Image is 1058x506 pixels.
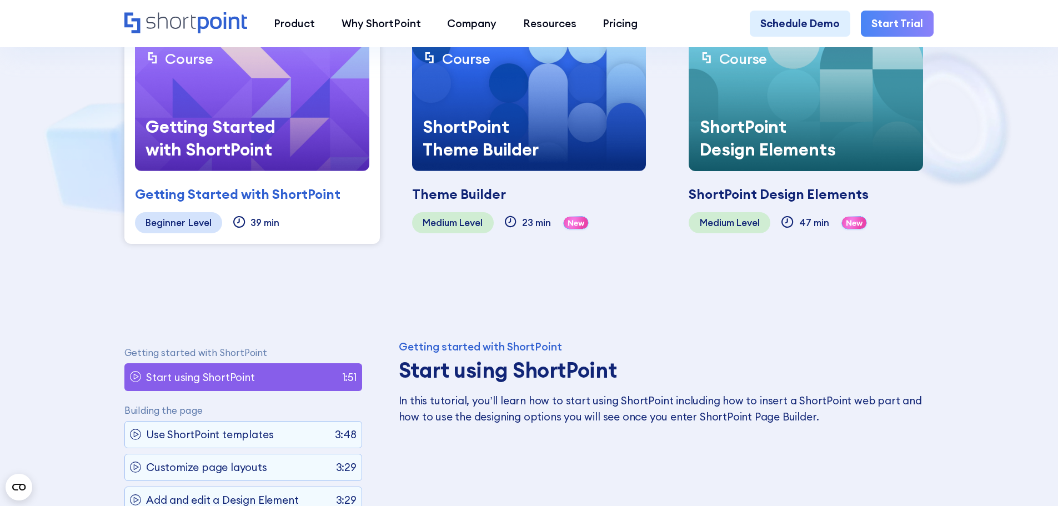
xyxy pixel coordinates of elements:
[689,184,869,204] div: ShortPoint Design Elements
[6,474,32,500] button: Open CMP widget
[135,184,340,204] div: Getting Started with ShortPoint
[447,16,497,32] div: Company
[689,39,923,171] a: CourseShortPoint Design Elements
[1002,453,1058,506] iframe: Chat Widget
[510,11,590,37] a: Resources
[165,49,213,68] div: Course
[399,342,926,352] div: Getting started with ShortPoint
[342,16,421,32] div: Why ShortPoint
[523,16,576,32] div: Resources
[146,459,267,475] p: Customize page layouts
[135,105,302,171] div: Getting Started with ShortPoint
[250,217,279,228] div: 39 min
[700,217,734,228] div: Medium
[689,105,855,171] div: ShortPoint Design Elements
[522,217,551,228] div: 23 min
[336,459,357,475] p: 3:29
[459,217,483,228] div: Level
[412,105,579,171] div: ShortPoint Theme Builder
[442,49,490,68] div: Course
[590,11,651,37] a: Pricing
[412,184,506,204] div: Theme Builder
[412,39,646,171] a: CourseShortPoint Theme Builder
[124,347,363,358] p: Getting started with ShortPoint
[328,11,434,37] a: Why ShortPoint
[342,369,357,385] p: 1:51
[399,358,926,382] h3: Start using ShortPoint
[434,11,510,37] a: Company
[799,217,829,228] div: 47 min
[736,217,760,228] div: Level
[274,16,315,32] div: Product
[335,427,357,443] p: 3:48
[124,12,247,35] a: Home
[146,427,273,443] p: Use ShortPoint templates
[124,405,363,415] p: Building the page
[146,217,185,228] div: Beginner
[135,39,369,171] a: CourseGetting Started with ShortPoint
[603,16,638,32] div: Pricing
[750,11,850,37] a: Schedule Demo
[719,49,767,68] div: Course
[399,393,926,424] p: In this tutorial, you’ll learn how to start using ShortPoint including how to insert a ShortPoint...
[188,217,212,228] div: Level
[861,11,934,37] a: Start Trial
[260,11,328,37] a: Product
[146,369,255,385] p: Start using ShortPoint
[423,217,457,228] div: Medium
